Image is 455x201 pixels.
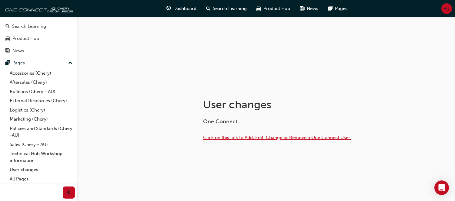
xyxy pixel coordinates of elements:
span: search-icon [206,5,211,12]
div: Search Learning [12,23,46,30]
a: Sales (Chery - AU) [7,140,75,149]
span: News [307,5,319,12]
button: PD [441,3,452,14]
a: Accessories (Chery) [7,69,75,78]
a: news-iconNews [295,2,323,15]
span: PD [444,5,450,12]
a: pages-iconPages [323,2,353,15]
a: Policies and Standards (Chery -AU) [7,124,75,140]
a: guage-iconDashboard [162,2,202,15]
a: External Resources (Chery) [7,96,75,105]
div: Pages [12,60,25,66]
a: User changes [7,165,75,174]
button: Pages [2,57,75,69]
span: news-icon [300,5,305,12]
span: car-icon [5,36,10,41]
a: Technical Hub Workshop information [7,149,75,165]
a: Logistics (Chery) [7,105,75,115]
span: up-icon [68,59,72,67]
a: Click on this link to Add, Edit, Change or Remove a One Connect User. [203,135,351,140]
h1: User changes [203,98,402,111]
span: news-icon [5,48,10,54]
a: Marketing (Chery) [7,115,75,124]
span: car-icon [257,5,261,12]
a: Search Learning [2,21,75,32]
div: News [12,47,24,54]
a: Aftersales (Chery) [7,78,75,87]
a: News [2,45,75,57]
img: oneconnect [3,2,73,15]
span: pages-icon [328,5,333,12]
a: Bulletins (Chery - AU) [7,87,75,96]
div: Open Intercom Messenger [434,180,449,195]
span: One Connect [203,118,237,125]
span: Search Learning [213,5,247,12]
span: Pages [335,5,348,12]
span: Dashboard [174,5,197,12]
span: Product Hub [264,5,290,12]
span: pages-icon [5,60,10,66]
a: All Pages [7,174,75,184]
a: Product Hub [2,33,75,44]
a: search-iconSearch Learning [202,2,252,15]
a: car-iconProduct Hub [252,2,295,15]
span: search-icon [5,24,10,29]
span: guage-icon [167,5,171,12]
div: Product Hub [12,35,39,42]
span: prev-icon [67,189,71,196]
